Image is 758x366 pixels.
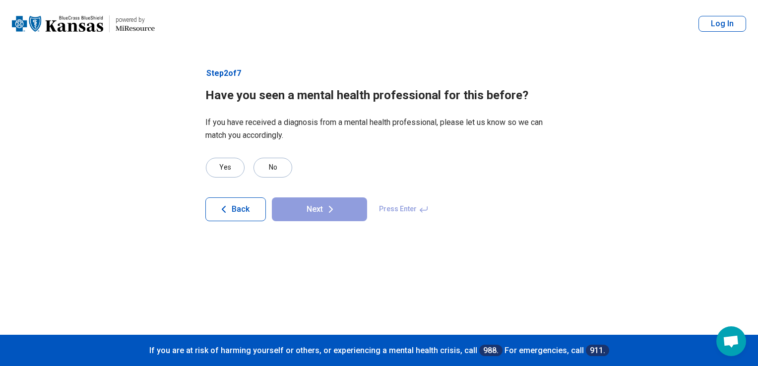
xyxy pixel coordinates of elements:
[12,12,103,36] img: Blue Cross Blue Shield Kansas
[479,345,503,356] a: 988.
[12,12,155,36] a: Blue Cross Blue Shield Kansaspowered by
[716,326,746,356] div: Open chat
[373,197,435,221] span: Press Enter
[205,197,266,221] button: Back
[272,197,367,221] button: Next
[206,158,245,178] div: Yes
[253,158,292,178] div: No
[205,116,553,142] p: If you have received a diagnosis from a mental health professional, please let us know so we can ...
[698,16,746,32] button: Log In
[10,345,748,356] p: If you are at risk of harming yourself or others, or experiencing a mental health crisis, call Fo...
[586,345,609,356] a: 911.
[116,15,155,24] div: powered by
[205,67,553,79] p: Step 2 of 7
[232,205,250,213] span: Back
[205,87,553,104] h1: Have you seen a mental health professional for this before?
